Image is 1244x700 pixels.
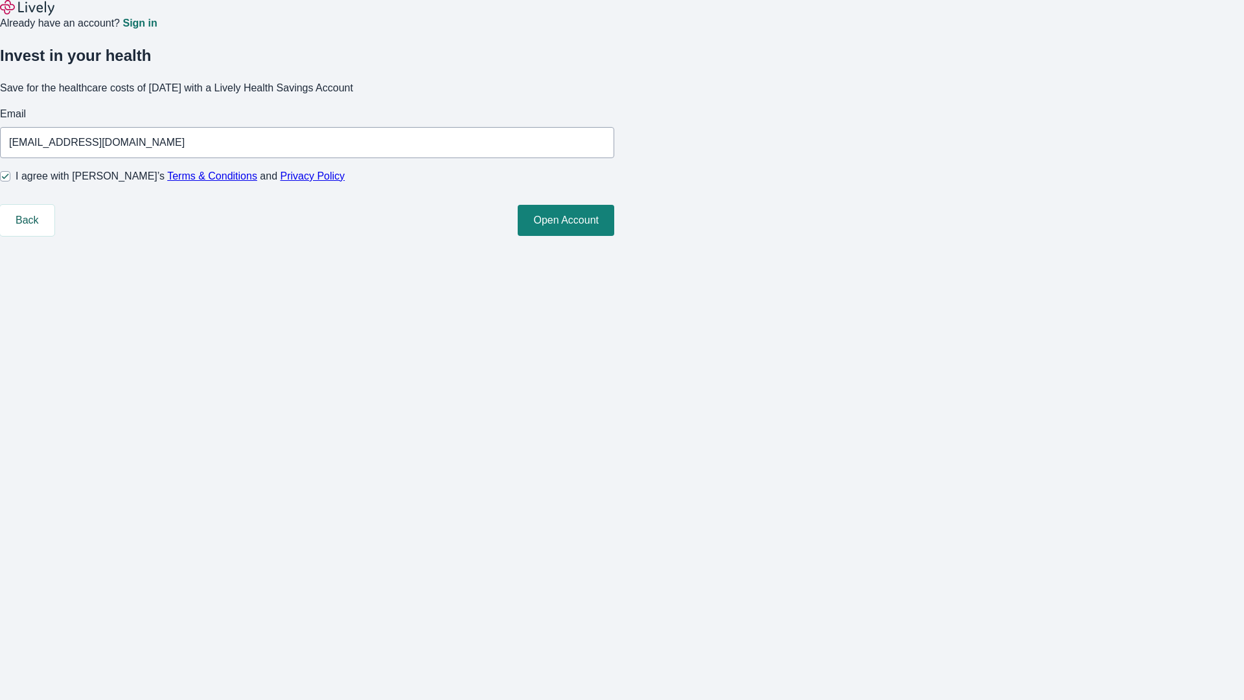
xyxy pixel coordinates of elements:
a: Sign in [122,18,157,29]
a: Privacy Policy [281,170,345,181]
span: I agree with [PERSON_NAME]’s and [16,169,345,184]
a: Terms & Conditions [167,170,257,181]
button: Open Account [518,205,614,236]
